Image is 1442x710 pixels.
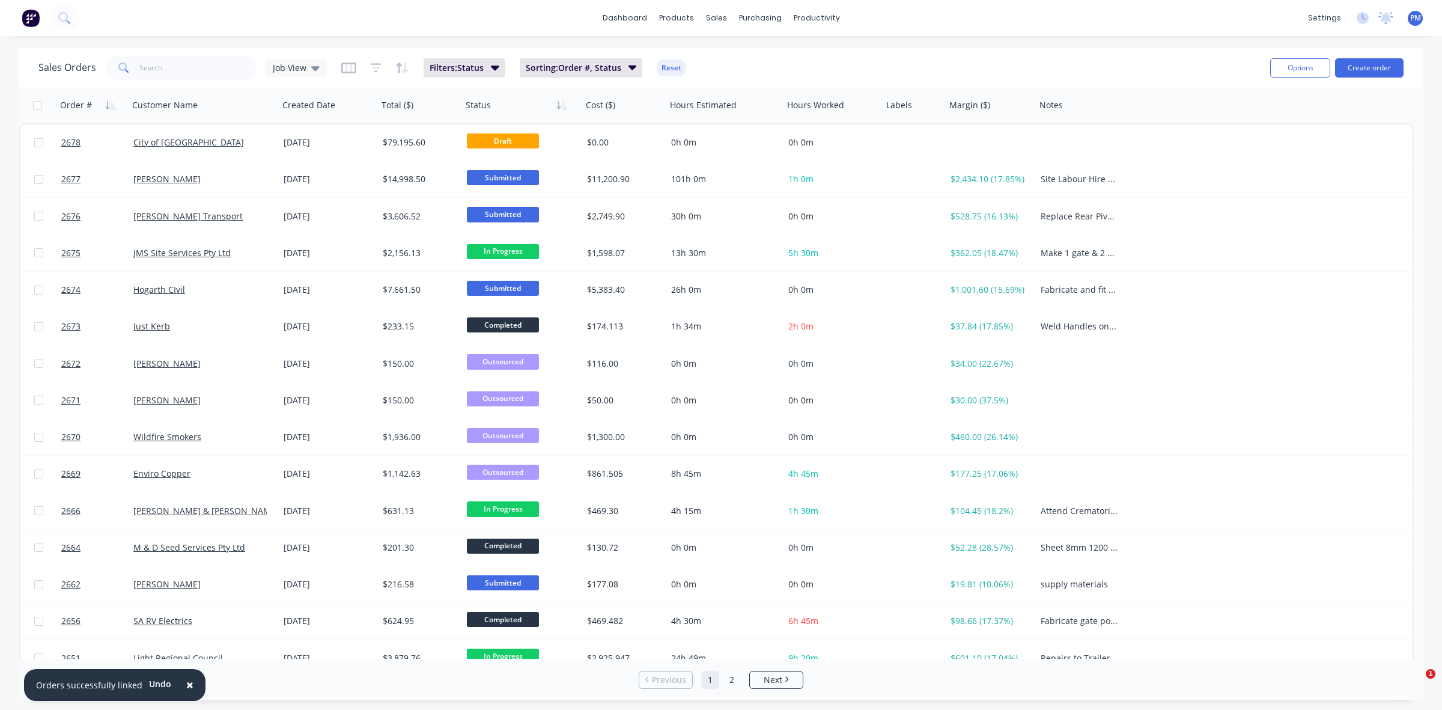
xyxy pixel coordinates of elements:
[467,501,539,516] span: In Progress
[61,456,133,492] a: 2669
[61,346,133,382] a: 2672
[788,173,814,185] span: 1h 0m
[1041,505,1118,517] div: Attend Crematorium, inspect and free up processor that was jammed. Fabricate and install racking ...
[61,198,133,234] a: 2676
[61,382,133,418] a: 2671
[788,505,818,516] span: 1h 30m
[951,320,1027,332] div: $37.84 (17.85%)
[671,358,773,370] div: 0h 0m
[671,320,773,332] div: 1h 34m
[671,542,773,554] div: 0h 0m
[284,173,373,185] div: [DATE]
[467,649,539,664] span: In Progress
[61,173,81,185] span: 2677
[671,431,773,443] div: 0h 0m
[142,675,178,693] button: Undo
[467,170,539,185] span: Submitted
[467,465,539,480] span: Outsourced
[587,652,658,664] div: $2,925.947
[133,615,192,626] a: SA RV Electrics
[951,615,1027,627] div: $98.66 (17.37%)
[61,640,133,676] a: 2651
[1302,9,1347,27] div: settings
[657,60,686,76] button: Reset
[787,99,844,111] div: Hours Worked
[671,136,773,148] div: 0h 0m
[671,173,773,185] div: 101h 0m
[61,272,133,308] a: 2674
[133,578,201,590] a: [PERSON_NAME]
[951,431,1027,443] div: $460.00 (26.14%)
[284,358,373,370] div: [DATE]
[383,136,454,148] div: $79,195.60
[132,99,198,111] div: Customer Name
[133,394,201,406] a: [PERSON_NAME]
[951,652,1027,664] div: $601.10 (17.04%)
[383,210,454,222] div: $3,606.52
[383,615,454,627] div: $624.95
[61,530,133,566] a: 2664
[383,468,454,480] div: $1,142.63
[284,210,373,222] div: [DATE]
[284,136,373,148] div: [DATE]
[671,247,773,259] div: 13h 30m
[284,468,373,480] div: [DATE]
[383,542,454,554] div: $201.30
[587,505,658,517] div: $469.30
[587,247,658,259] div: $1,598.07
[1041,320,1118,332] div: Weld Handles on forming tools
[788,358,814,369] span: 0h 0m
[587,431,658,443] div: $1,300.00
[788,652,818,664] span: 9h 20m
[587,320,658,332] div: $174.113
[382,99,413,111] div: Total ($)
[61,308,133,344] a: 2673
[788,136,814,148] span: 0h 0m
[467,317,539,332] span: Completed
[61,652,81,664] span: 2651
[133,173,201,185] a: [PERSON_NAME]
[61,468,81,480] span: 2669
[61,603,133,639] a: 2656
[383,320,454,332] div: $233.15
[61,431,81,443] span: 2670
[1410,13,1421,23] span: PM
[383,505,454,517] div: $631.13
[587,136,658,148] div: $0.00
[597,9,653,27] a: dashboard
[139,56,257,80] input: Search...
[383,394,454,406] div: $150.00
[1041,210,1118,222] div: Replace Rear Pivots 50mm - customer to supply bushes
[951,468,1027,480] div: $177.25 (17.06%)
[61,235,133,271] a: 2675
[1041,247,1118,259] div: Make 1 gate & 2 side panels as per drawings
[284,284,373,296] div: [DATE]
[1041,615,1118,627] div: Fabricate gate post to drawings
[1041,173,1118,185] div: Site Labour Hire 7.30am to 4.30pm - 2 men for 1 week (Basic Hand Tools only).
[526,62,621,74] span: Sorting: Order #, Status
[133,284,185,295] a: Hogarth CIvil
[764,674,782,686] span: Next
[284,542,373,554] div: [DATE]
[467,207,539,222] span: Submitted
[284,615,373,627] div: [DATE]
[61,566,133,602] a: 2662
[133,358,201,369] a: [PERSON_NAME]
[284,652,373,664] div: [DATE]
[467,244,539,259] span: In Progress
[60,99,92,111] div: Order #
[133,210,243,222] a: [PERSON_NAME] Transport
[671,394,773,406] div: 0h 0m
[186,676,193,693] span: ×
[652,674,686,686] span: Previous
[671,210,773,222] div: 30h 0m
[467,428,539,443] span: Outsourced
[1335,58,1404,78] button: Create order
[133,652,223,664] a: Light Regional Council
[467,539,539,554] span: Completed
[788,431,814,442] span: 0h 0m
[951,505,1027,517] div: $104.45 (18.2%)
[133,505,308,516] a: [PERSON_NAME] & [PERSON_NAME] Pty Ltd
[61,358,81,370] span: 2672
[383,284,454,296] div: $7,661.50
